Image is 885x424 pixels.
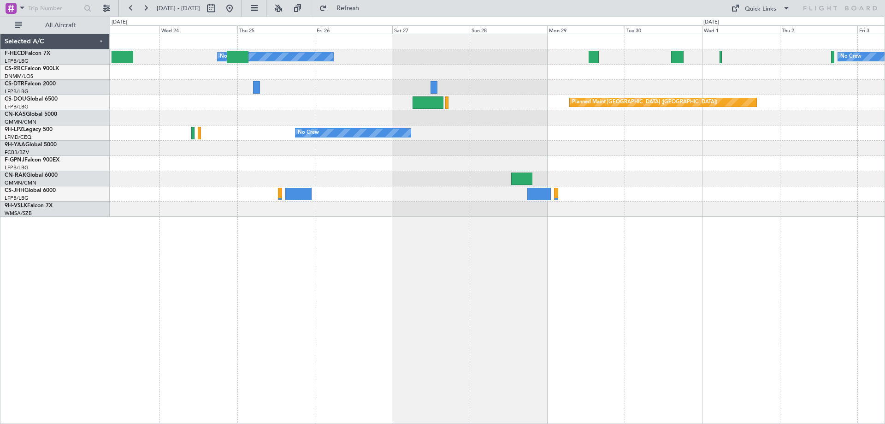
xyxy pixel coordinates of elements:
a: LFPB/LBG [5,88,29,95]
div: Thu 2 [780,25,857,34]
a: DNMM/LOS [5,73,33,80]
div: [DATE] [703,18,719,26]
a: LFPB/LBG [5,164,29,171]
a: F-GPNJFalcon 900EX [5,157,59,163]
div: Quick Links [745,5,776,14]
a: F-HECDFalcon 7X [5,51,50,56]
a: 9H-YAAGlobal 5000 [5,142,57,148]
a: 9H-LPZLegacy 500 [5,127,53,132]
span: CN-KAS [5,112,26,117]
a: LFMD/CEQ [5,134,31,141]
span: CS-DTR [5,81,24,87]
a: CS-RRCFalcon 900LX [5,66,59,72]
button: All Aircraft [10,18,100,33]
div: Thu 25 [237,25,315,34]
a: FCBB/BZV [5,149,29,156]
div: No Crew [220,50,241,64]
a: LFPB/LBG [5,103,29,110]
span: CS-RRC [5,66,24,72]
input: Trip Number [28,1,81,15]
div: Planned Maint [GEOGRAPHIC_DATA] ([GEOGRAPHIC_DATA]) [572,96,717,109]
span: 9H-YAA [5,142,25,148]
a: GMMN/CMN [5,179,36,186]
a: GMMN/CMN [5,119,36,125]
a: LFPB/LBG [5,58,29,65]
span: All Aircraft [24,22,97,29]
span: CN-RAK [5,173,26,178]
div: Sun 28 [470,25,547,34]
div: Mon 29 [547,25,625,34]
a: LFPB/LBG [5,195,29,202]
div: Sat 27 [392,25,470,34]
a: CN-RAKGlobal 6000 [5,173,58,178]
a: CS-DTRFalcon 2000 [5,81,56,87]
button: Refresh [315,1,370,16]
span: F-HECD [5,51,25,56]
div: Wed 1 [702,25,779,34]
a: CS-JHHGlobal 6000 [5,188,56,193]
div: Tue 30 [625,25,702,34]
span: 9H-LPZ [5,127,23,132]
span: 9H-VSLK [5,203,27,209]
div: [DATE] [112,18,127,26]
div: No Crew [840,50,861,64]
div: Tue 23 [82,25,159,34]
a: CS-DOUGlobal 6500 [5,96,58,102]
span: [DATE] - [DATE] [157,4,200,12]
div: Fri 26 [315,25,392,34]
span: F-GPNJ [5,157,24,163]
button: Quick Links [726,1,795,16]
span: Refresh [329,5,367,12]
a: WMSA/SZB [5,210,32,217]
div: No Crew [298,126,319,140]
div: Wed 24 [159,25,237,34]
span: CS-DOU [5,96,26,102]
span: CS-JHH [5,188,24,193]
a: 9H-VSLKFalcon 7X [5,203,53,209]
a: CN-KASGlobal 5000 [5,112,57,117]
